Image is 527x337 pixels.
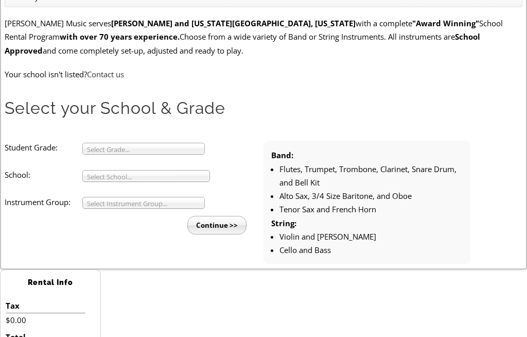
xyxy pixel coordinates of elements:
li: Tax [6,299,85,313]
p: Your school isn't listed? [5,68,522,81]
p: [PERSON_NAME] Music serves with a complete School Rental Program Choose from a wide variety of Ba... [5,17,522,58]
strong: [PERSON_NAME] and [US_STATE][GEOGRAPHIC_DATA], [US_STATE] [111,19,356,29]
h2: Select your School & Grade [5,98,522,120]
strong: "Award Winning" [412,19,479,29]
label: Student Grade: [5,141,82,155]
li: Cello and Bass [279,244,463,257]
label: Instrument Group: [5,196,82,209]
input: Continue >> [187,216,247,235]
strong: with over 70 years experience. [60,32,180,42]
strong: String: [271,218,296,229]
span: Select Instrument Group... [87,198,191,210]
a: Contact us [87,70,124,80]
li: Alto Sax, 3/4 Size Baritone, and Oboe [279,190,463,203]
li: Violin and [PERSON_NAME] [279,230,463,244]
li: Flutes, Trumpet, Trombone, Clarinet, Snare Drum, and Bell Kit [279,163,463,190]
li: Tenor Sax and French Horn [279,203,463,216]
li: $0.00 [6,314,85,327]
label: School: [5,168,82,182]
span: Select Grade... [87,144,191,156]
strong: Band: [271,150,293,161]
span: Select School... [87,171,196,183]
h2: Rental Info [1,274,100,292]
strong: School Approved [5,32,480,56]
